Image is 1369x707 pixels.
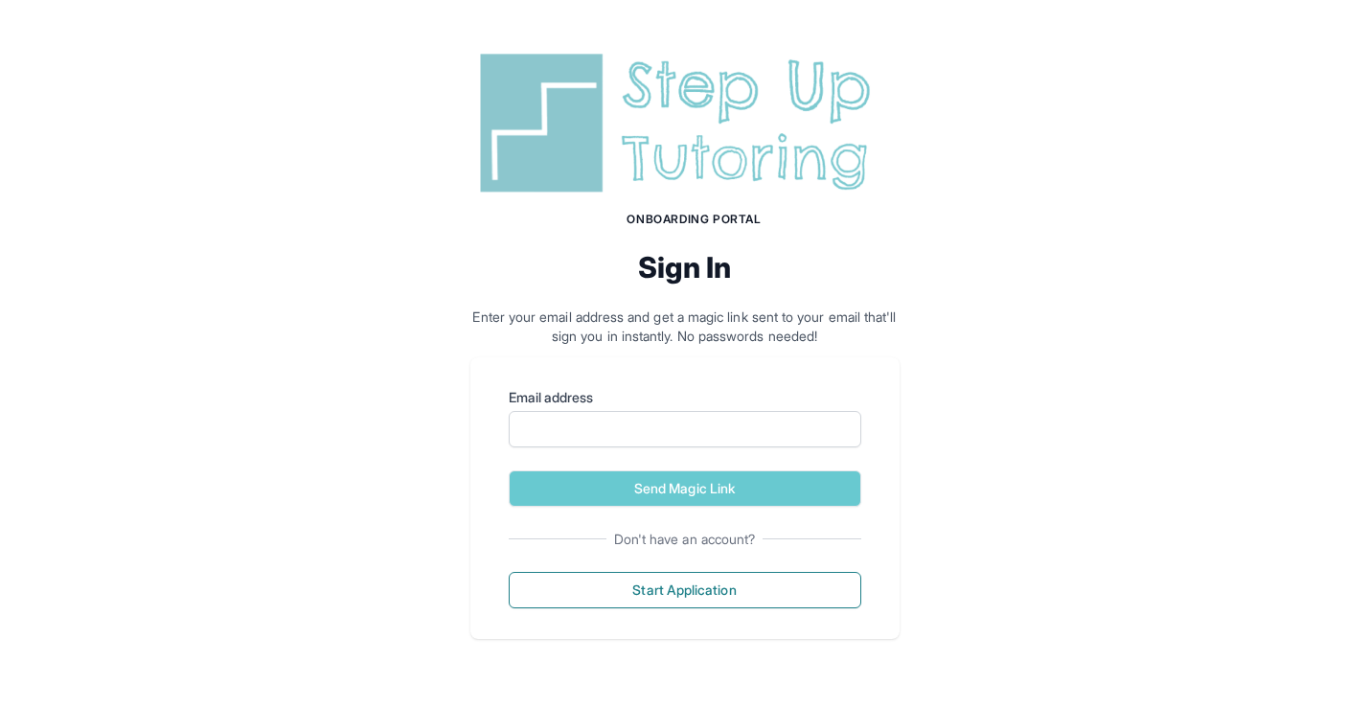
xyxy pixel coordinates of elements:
label: Email address [509,388,861,407]
button: Start Application [509,572,861,608]
p: Enter your email address and get a magic link sent to your email that'll sign you in instantly. N... [470,308,900,346]
span: Don't have an account? [606,530,764,549]
img: Step Up Tutoring horizontal logo [470,46,900,200]
h1: Onboarding Portal [490,212,900,227]
button: Send Magic Link [509,470,861,507]
h2: Sign In [470,250,900,285]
